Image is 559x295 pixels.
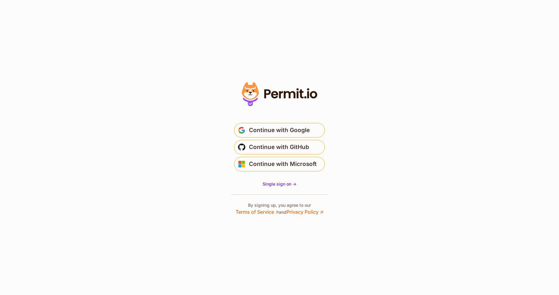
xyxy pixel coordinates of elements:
p: By signing up, you agree to our and [236,202,323,216]
button: Continue with Google [234,123,325,138]
button: Continue with GitHub [234,140,325,154]
a: Privacy Policy ↗ [286,209,323,215]
a: Single sign on -> [263,181,296,187]
a: Terms of Service ↗ [236,209,279,215]
button: Continue with Microsoft [234,157,325,171]
span: Continue with Google [249,125,310,135]
span: Continue with Microsoft [249,159,317,169]
span: Continue with GitHub [249,142,309,152]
